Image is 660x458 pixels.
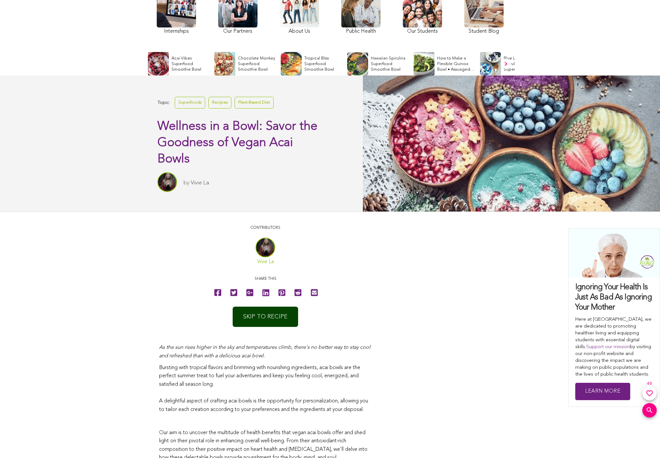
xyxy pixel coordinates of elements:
span: Bursting with tropical flavors and brimming with nourishing ingredients, acai bowls are the perfe... [159,365,360,387]
p: Share this [159,276,372,282]
a: Vivie La [191,180,209,186]
p: CONTRIBUTORS [159,225,372,231]
a: Recipes [208,97,231,108]
span: by [184,180,189,186]
a: Learn More [575,383,630,400]
iframe: Chat Widget [627,427,660,458]
span: Topic: [157,98,170,107]
span: A delightful aspect of crafting acai bowls is the opportunity for personalization, allowing you t... [159,399,368,412]
a: Plant-Based Diet [235,97,274,108]
img: Vivie La [157,172,177,192]
a: Vivie La [257,259,274,264]
span: Wellness in a Bowl: Savor the Goodness of Vegan Acai Bowls [157,120,317,165]
a: SKIP TO RECIPE [233,307,298,327]
a: Superfoods [175,97,205,108]
em: As the sun rises higher in the sky and temperatures climb, there's no better way to stay cool and... [159,345,370,359]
